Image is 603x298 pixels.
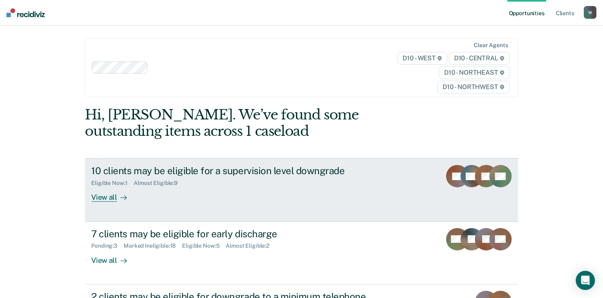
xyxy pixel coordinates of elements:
div: Clear agents [474,42,508,49]
a: 7 clients may be eligible for early dischargePending:3Marked Ineligible:18Eligible Now:5Almost El... [85,222,518,284]
span: D10 - NORTHEAST [439,66,509,79]
button: W [584,6,597,19]
img: Recidiviz [6,8,45,17]
div: Almost Eligible : 2 [226,242,276,249]
div: 10 clients may be eligible for a supervision level downgrade [91,165,372,177]
div: Eligible Now : 5 [182,242,226,249]
div: Eligible Now : 1 [91,180,134,187]
div: Open Intercom Messenger [576,271,595,290]
div: View all [91,249,136,265]
div: Marked Ineligible : 18 [124,242,182,249]
div: 7 clients may be eligible for early discharge [91,228,372,240]
div: Hi, [PERSON_NAME]. We’ve found some outstanding items across 1 caseload [85,107,431,139]
span: D10 - WEST [398,52,447,65]
a: 10 clients may be eligible for a supervision level downgradeEligible Now:1Almost Eligible:9View all [85,158,518,221]
div: Almost Eligible : 9 [134,180,184,187]
div: Pending : 3 [91,242,124,249]
span: D10 - CENTRAL [449,52,510,65]
div: View all [91,187,136,202]
span: D10 - NORTHWEST [437,81,509,93]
